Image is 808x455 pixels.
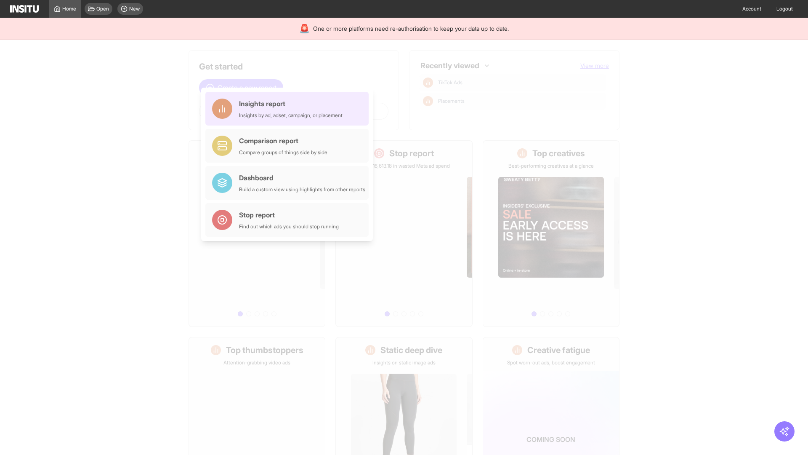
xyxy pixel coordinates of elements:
span: Home [62,5,76,12]
div: Find out which ads you should stop running [239,223,339,230]
span: One or more platforms need re-authorisation to keep your data up to date. [313,24,509,33]
div: Comparison report [239,136,327,146]
div: Stop report [239,210,339,220]
img: Logo [10,5,39,13]
span: New [129,5,140,12]
div: Build a custom view using highlights from other reports [239,186,365,193]
div: Compare groups of things side by side [239,149,327,156]
div: 🚨 [299,23,310,35]
div: Insights by ad, adset, campaign, or placement [239,112,343,119]
div: Insights report [239,99,343,109]
span: Open [96,5,109,12]
div: Dashboard [239,173,365,183]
